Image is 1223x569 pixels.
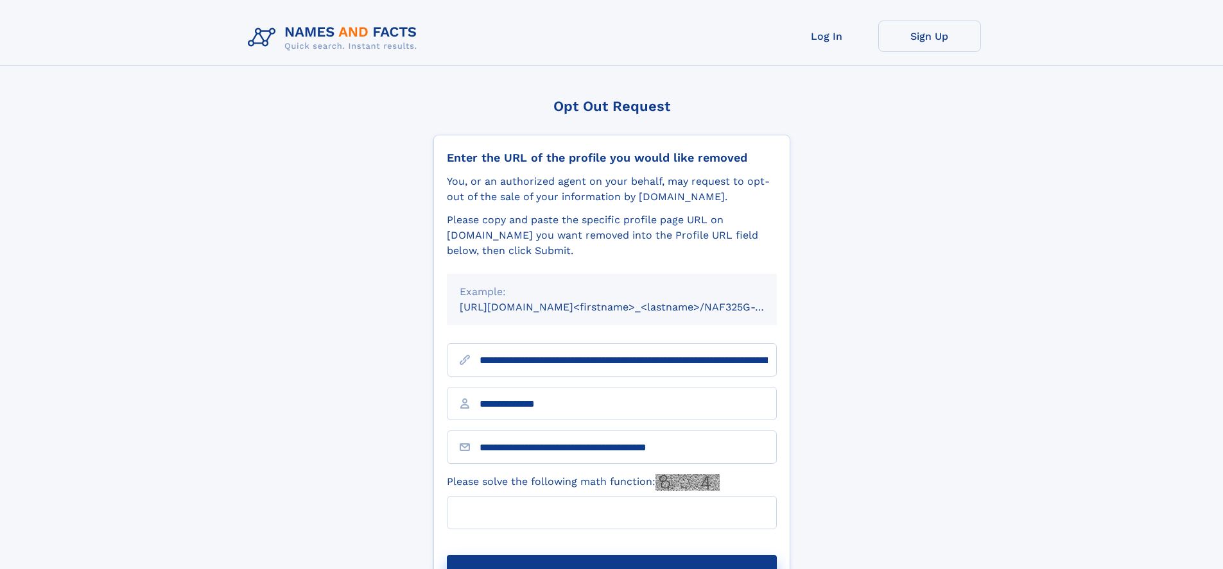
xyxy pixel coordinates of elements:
[878,21,981,52] a: Sign Up
[460,284,764,300] div: Example:
[433,98,790,114] div: Opt Out Request
[776,21,878,52] a: Log In
[447,174,777,205] div: You, or an authorized agent on your behalf, may request to opt-out of the sale of your informatio...
[447,474,720,491] label: Please solve the following math function:
[447,212,777,259] div: Please copy and paste the specific profile page URL on [DOMAIN_NAME] you want removed into the Pr...
[447,151,777,165] div: Enter the URL of the profile you would like removed
[460,301,801,313] small: [URL][DOMAIN_NAME]<firstname>_<lastname>/NAF325G-xxxxxxxx
[243,21,428,55] img: Logo Names and Facts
